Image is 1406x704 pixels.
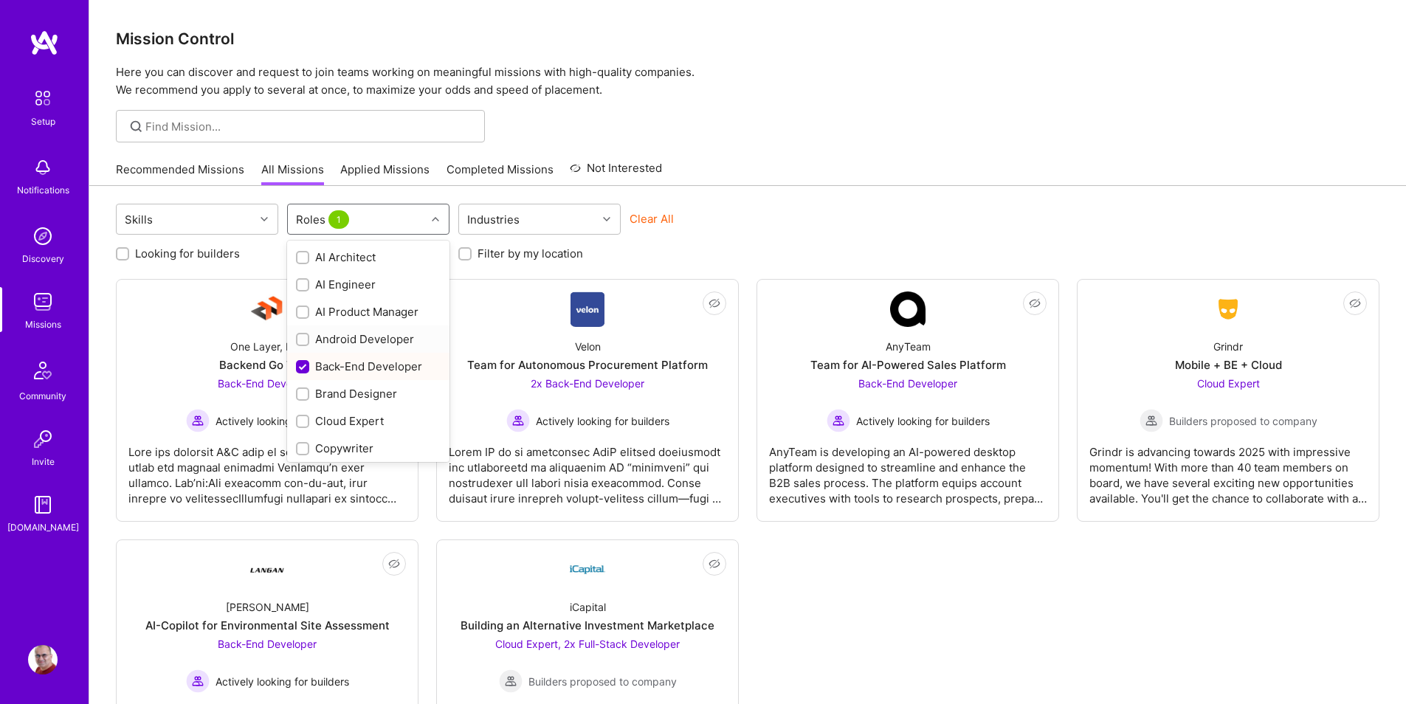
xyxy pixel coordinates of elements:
img: setup [27,83,58,114]
img: Invite [28,424,58,454]
a: Completed Missions [447,162,554,186]
div: AnyTeam [886,339,931,354]
img: teamwork [28,287,58,317]
div: Android Developer [296,331,441,347]
div: AnyTeam is developing an AI-powered desktop platform designed to streamline and enhance the B2B s... [769,432,1047,506]
div: Community [19,388,66,404]
input: Find Mission... [145,119,474,134]
a: All Missions [261,162,324,186]
span: Back-End Developer [218,638,317,650]
span: Builders proposed to company [1169,413,1317,429]
span: Cloud Expert [1197,377,1260,390]
a: Applied Missions [340,162,430,186]
div: Velon [575,339,601,354]
a: Company LogoVelonTeam for Autonomous Procurement Platform2x Back-End Developer Actively looking f... [449,291,726,509]
div: Brand Designer [296,386,441,401]
span: Back-End Developer [858,377,957,390]
img: Company Logo [1210,296,1246,322]
div: Back-End Developer [296,359,441,374]
div: Team for Autonomous Procurement Platform [467,357,708,373]
span: 2x Back-End Developer [531,377,644,390]
i: icon EyeClosed [709,558,720,570]
span: Actively looking for builders [856,413,990,429]
div: Invite [32,454,55,469]
div: Roles [292,209,356,230]
div: One Layer, LTD [230,339,305,354]
div: Lorem IP do si ametconsec AdiP elitsed doeiusmodt inc utlaboreetd ma aliquaenim AD “minimveni” qu... [449,432,726,506]
i: icon SearchGrey [128,118,145,135]
i: icon Chevron [432,215,439,223]
label: Looking for builders [135,246,240,261]
div: Lore ips dolorsit A&C adip el seddoe, tempo, inc utlab etd magnaal enimadmi VenIamqu’n exer ullam... [128,432,406,506]
img: User Avatar [28,645,58,674]
div: Notifications [17,182,69,198]
img: Builders proposed to company [1140,409,1163,432]
div: Grindr is advancing towards 2025 with impressive momentum! With more than 40 team members on boar... [1089,432,1367,506]
div: Skills [121,209,156,230]
div: Building an Alternative Investment Marketplace [461,618,714,633]
div: [PERSON_NAME] [226,599,309,615]
img: Actively looking for builders [827,409,850,432]
label: Filter by my location [478,246,583,261]
div: Team for AI-Powered Sales Platform [810,357,1006,373]
span: Cloud Expert, 2x Full-Stack Developer [495,638,680,650]
div: Backend Go Team [219,357,316,373]
div: AI Architect [296,249,441,265]
div: iCapital [570,599,606,615]
i: icon EyeClosed [709,297,720,309]
div: Missions [25,317,61,332]
span: 1 [328,210,349,229]
img: Company Logo [249,291,285,327]
img: guide book [28,490,58,520]
div: Cloud Expert [296,413,441,429]
img: Company Logo [249,552,285,587]
i: icon Chevron [261,215,268,223]
div: Setup [31,114,55,129]
img: logo [30,30,59,56]
span: Builders proposed to company [528,674,677,689]
div: AI Product Manager [296,304,441,320]
i: icon EyeClosed [1029,297,1041,309]
span: Actively looking for builders [216,674,349,689]
div: [DOMAIN_NAME] [7,520,79,535]
a: Recommended Missions [116,162,244,186]
a: Not Interested [570,159,662,186]
span: Actively looking for builders [216,413,349,429]
p: Here you can discover and request to join teams working on meaningful missions with high-quality ... [116,63,1379,99]
img: Company Logo [890,291,926,327]
span: Back-End Developer [218,377,317,390]
div: Discovery [22,251,64,266]
img: Company Logo [571,291,605,327]
a: Company LogoOne Layer, LTDBackend Go TeamBack-End Developer Actively looking for buildersActively... [128,291,406,509]
a: User Avatar [24,645,61,674]
img: discovery [28,221,58,251]
a: Company LogoAnyTeamTeam for AI-Powered Sales PlatformBack-End Developer Actively looking for buil... [769,291,1047,509]
div: Grindr [1213,339,1243,354]
a: Company LogoGrindrMobile + BE + CloudCloud Expert Builders proposed to companyBuilders proposed t... [1089,291,1367,509]
img: Actively looking for builders [506,409,530,432]
img: Actively looking for builders [186,669,210,693]
span: Actively looking for builders [536,413,669,429]
img: Builders proposed to company [499,669,523,693]
button: Clear All [630,211,674,227]
i: icon Chevron [603,215,610,223]
img: Company Logo [570,552,605,587]
img: bell [28,153,58,182]
h3: Mission Control [116,30,1379,48]
div: AI-Copilot for Environmental Site Assessment [145,618,390,633]
img: Community [25,353,61,388]
img: Actively looking for builders [186,409,210,432]
div: AI Engineer [296,277,441,292]
i: icon EyeClosed [388,558,400,570]
div: Copywriter [296,441,441,456]
div: Industries [464,209,523,230]
div: Mobile + BE + Cloud [1175,357,1282,373]
i: icon EyeClosed [1349,297,1361,309]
